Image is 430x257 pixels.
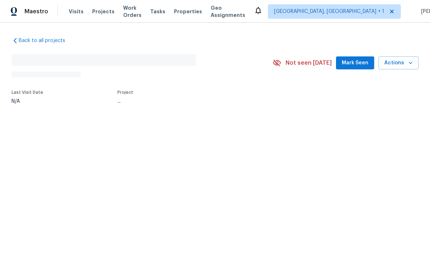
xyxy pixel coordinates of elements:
a: Back to all projects [12,37,81,44]
span: Actions [384,59,413,68]
span: Tasks [150,9,165,14]
span: Properties [174,8,202,15]
div: N/A [12,99,43,104]
span: Visits [69,8,84,15]
button: Mark Seen [336,56,374,70]
span: Projects [92,8,115,15]
span: Maestro [24,8,48,15]
div: ... [117,99,256,104]
button: Actions [379,56,418,70]
span: Work Orders [123,4,142,19]
span: Mark Seen [342,59,368,68]
span: [GEOGRAPHIC_DATA], [GEOGRAPHIC_DATA] + 1 [274,8,384,15]
span: Last Visit Date [12,90,43,95]
span: Geo Assignments [211,4,245,19]
span: Project [117,90,133,95]
span: Not seen [DATE] [286,59,332,66]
